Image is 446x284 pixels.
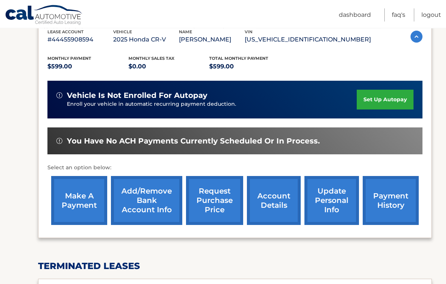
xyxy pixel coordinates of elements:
[421,9,441,22] a: Logout
[209,62,290,72] p: $599.00
[47,56,91,61] span: Monthly Payment
[245,35,371,45] p: [US_VEHICLE_IDENTIFICATION_NUMBER]
[245,30,253,35] span: vin
[339,9,371,22] a: Dashboard
[411,31,422,43] img: accordion-active.svg
[67,137,320,146] span: You have no ACH payments currently scheduled or in process.
[363,176,419,225] a: payment history
[47,62,128,72] p: $599.00
[128,56,174,61] span: Monthly sales Tax
[56,93,62,99] img: alert-white.svg
[47,35,113,45] p: #44455908594
[209,56,268,61] span: Total Monthly Payment
[179,30,192,35] span: name
[5,5,83,27] a: Cal Automotive
[304,176,359,225] a: update personal info
[186,176,243,225] a: request purchase price
[179,35,245,45] p: [PERSON_NAME]
[113,35,179,45] p: 2025 Honda CR-V
[111,176,182,225] a: Add/Remove bank account info
[357,90,414,110] a: set up autopay
[47,30,84,35] span: lease account
[113,30,132,35] span: vehicle
[67,91,207,101] span: vehicle is not enrolled for autopay
[128,62,210,72] p: $0.00
[67,101,357,109] p: Enroll your vehicle in automatic recurring payment deduction.
[38,261,432,272] h2: terminated leases
[51,176,107,225] a: make a payment
[392,9,405,22] a: FAQ's
[247,176,301,225] a: account details
[56,138,62,144] img: alert-white.svg
[47,164,422,173] p: Select an option below:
